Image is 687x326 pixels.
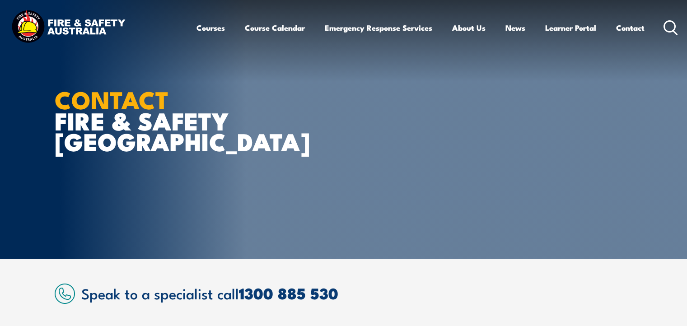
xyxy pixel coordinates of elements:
[196,16,225,40] a: Courses
[325,16,432,40] a: Emergency Response Services
[505,16,525,40] a: News
[239,281,338,305] a: 1300 885 530
[55,88,278,152] h1: FIRE & SAFETY [GEOGRAPHIC_DATA]
[452,16,486,40] a: About Us
[245,16,305,40] a: Course Calendar
[81,285,633,301] h2: Speak to a specialist call
[545,16,596,40] a: Learner Portal
[55,80,169,117] strong: CONTACT
[616,16,645,40] a: Contact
